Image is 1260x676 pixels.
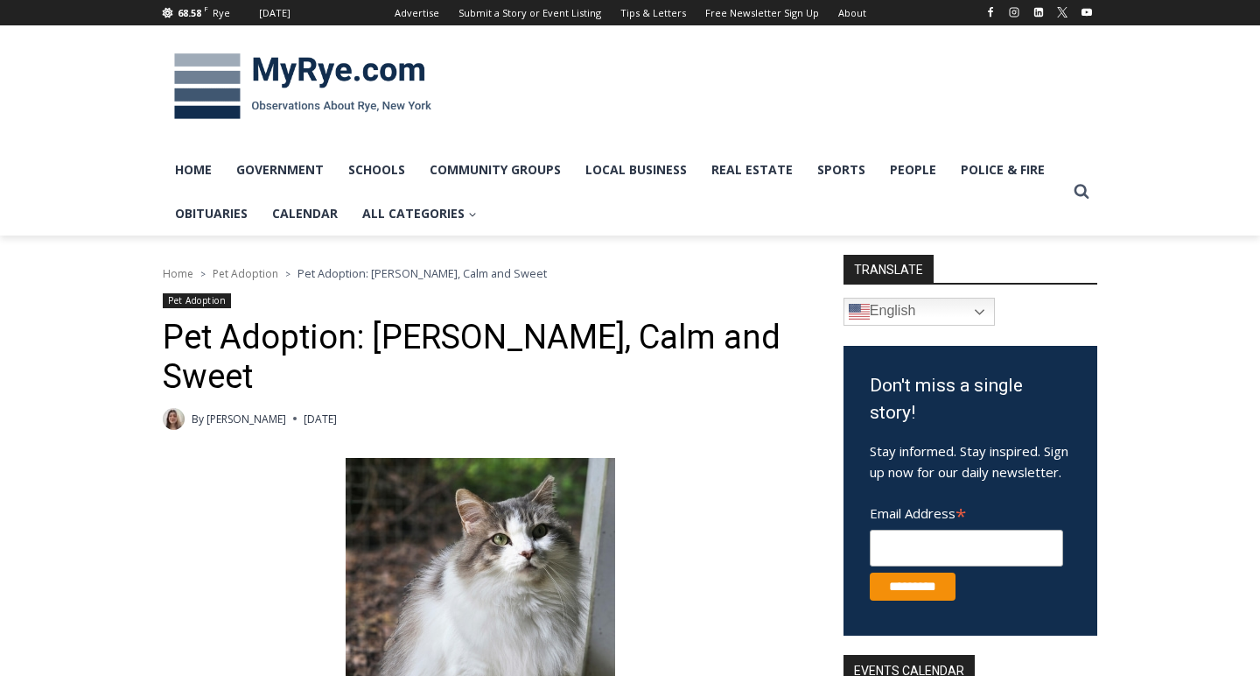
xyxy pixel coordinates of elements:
strong: TRANSLATE [843,255,934,283]
a: Home [163,266,193,281]
a: All Categories [350,192,489,236]
label: Email Address [870,496,1063,527]
a: Author image [163,408,185,430]
span: F [204,4,208,13]
img: MyRye.com [163,41,443,132]
h1: Pet Adoption: [PERSON_NAME], Calm and Sweet [163,318,797,398]
a: Linkedin [1028,2,1049,23]
a: Real Estate [699,148,805,192]
button: View Search Form [1066,176,1097,208]
div: Rye [213,5,230,21]
a: [PERSON_NAME] [206,412,286,426]
a: Instagram [1004,2,1025,23]
img: (PHOTO: MyRye.com intern Amélie Coghlan, 2025. Contributed.) [163,408,185,430]
a: Local Business [573,148,699,192]
h3: Don't miss a single story! [870,372,1071,427]
span: All Categories [362,204,477,223]
img: en [849,301,870,322]
a: Police & Fire [948,148,1057,192]
time: [DATE] [304,411,337,427]
span: By [192,411,204,427]
a: Sports [805,148,878,192]
a: People [878,148,948,192]
span: Pet Adoption: [PERSON_NAME], Calm and Sweet [297,265,547,281]
a: Schools [336,148,417,192]
a: X [1052,2,1073,23]
p: Stay informed. Stay inspired. Sign up now for our daily newsletter. [870,440,1071,482]
a: Calendar [260,192,350,236]
a: Government [224,148,336,192]
a: Pet Adoption [213,266,278,281]
a: English [843,298,995,326]
span: 68.58 [178,6,201,19]
nav: Breadcrumbs [163,264,797,282]
span: > [285,268,290,280]
div: [DATE] [259,5,290,21]
a: YouTube [1076,2,1097,23]
a: Pet Adoption [163,293,231,308]
a: Community Groups [417,148,573,192]
span: > [200,268,206,280]
nav: Primary Navigation [163,148,1066,236]
a: Home [163,148,224,192]
a: Obituaries [163,192,260,236]
a: Facebook [980,2,1001,23]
